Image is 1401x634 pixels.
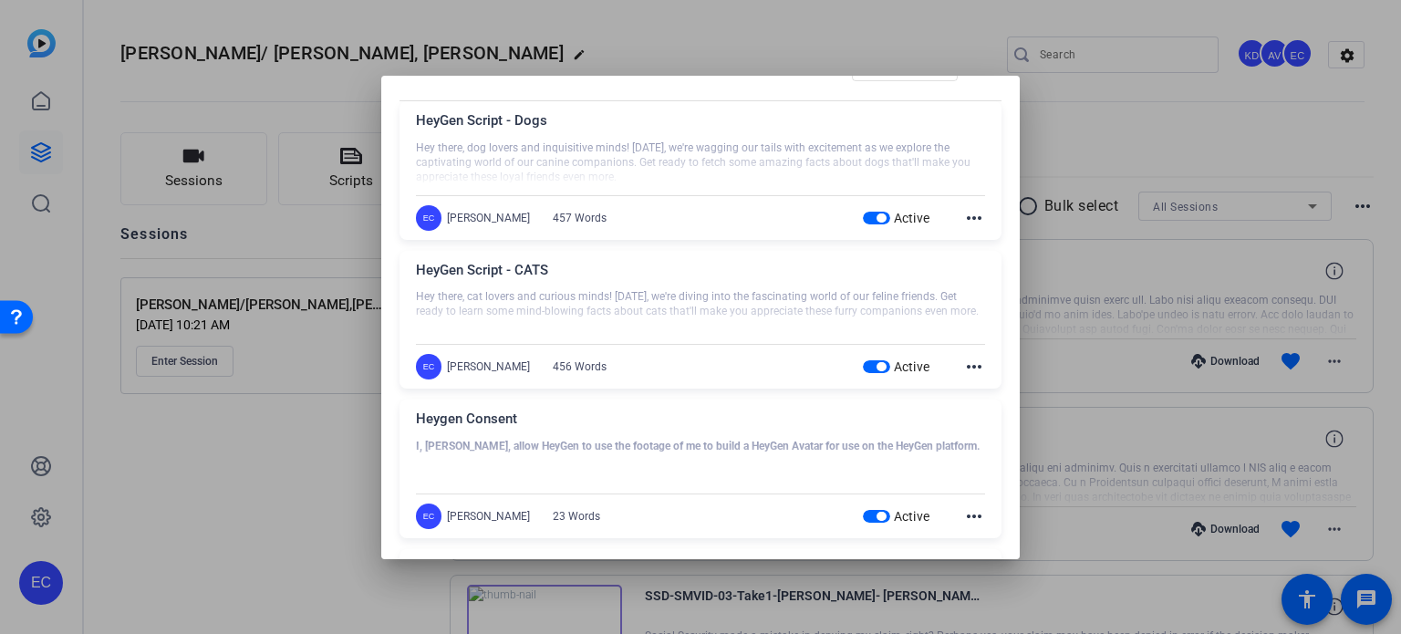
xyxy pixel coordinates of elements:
[963,207,985,229] mat-icon: more_horiz
[416,409,985,439] div: Heygen Consent
[553,359,607,374] div: 456 Words
[447,509,530,524] div: [PERSON_NAME]
[416,558,985,608] div: USVID - Did you know truck companies start building their defense before you even leave the hospi...
[894,211,930,225] span: Active
[447,211,530,225] div: [PERSON_NAME]
[963,505,985,527] mat-icon: more_horiz
[894,359,930,374] span: Active
[447,359,530,374] div: [PERSON_NAME]
[963,356,985,378] mat-icon: more_horiz
[553,509,600,524] div: 23 Words
[416,354,441,379] div: EC
[852,52,958,81] button: New Script
[416,504,441,529] div: EC
[553,211,607,225] div: 457 Words
[416,260,985,290] div: HeyGen Script - CATS
[416,205,441,231] div: EC
[894,509,930,524] span: Active
[416,110,985,140] div: HeyGen Script - Dogs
